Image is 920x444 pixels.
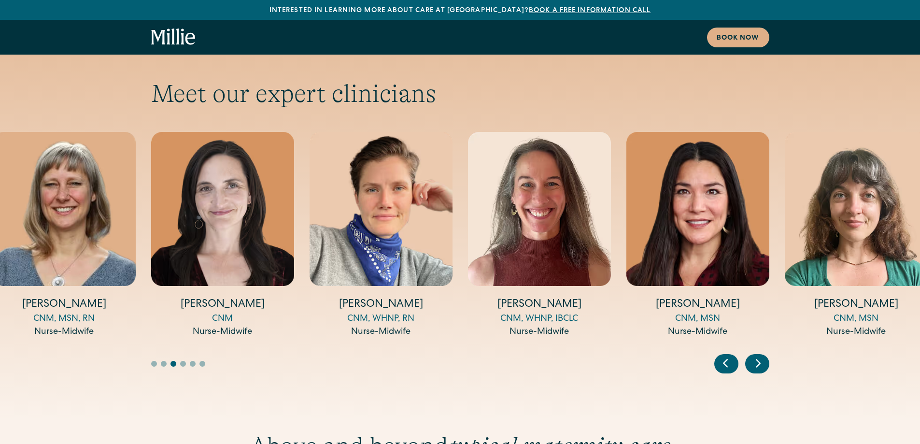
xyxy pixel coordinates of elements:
[468,313,611,326] div: CNM, WHNP, IBCLC
[310,313,453,326] div: CNM, WHNP, RN
[151,361,157,367] button: Go to slide 1
[310,298,453,313] h4: [PERSON_NAME]
[529,7,651,14] a: Book a free information call
[151,298,294,313] h4: [PERSON_NAME]
[151,313,294,326] div: CNM
[151,29,196,46] a: home
[310,132,453,339] div: 6 / 14
[180,361,186,367] button: Go to slide 4
[745,354,769,373] div: Next slide
[714,354,738,373] div: Previous slide
[151,79,769,109] h2: Meet our expert clinicians
[468,326,611,339] div: Nurse-Midwife
[626,326,769,339] div: Nurse-Midwife
[707,28,769,47] a: Book now
[626,298,769,313] h4: [PERSON_NAME]
[468,298,611,313] h4: [PERSON_NAME]
[626,313,769,326] div: CNM, MSN
[170,361,176,367] button: Go to slide 3
[310,326,453,339] div: Nurse-Midwife
[468,132,611,339] div: 7 / 14
[199,361,205,367] button: Go to slide 6
[151,326,294,339] div: Nurse-Midwife
[151,132,294,339] div: 5 / 14
[161,361,167,367] button: Go to slide 2
[717,33,760,43] div: Book now
[626,132,769,339] div: 8 / 14
[190,361,196,367] button: Go to slide 5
